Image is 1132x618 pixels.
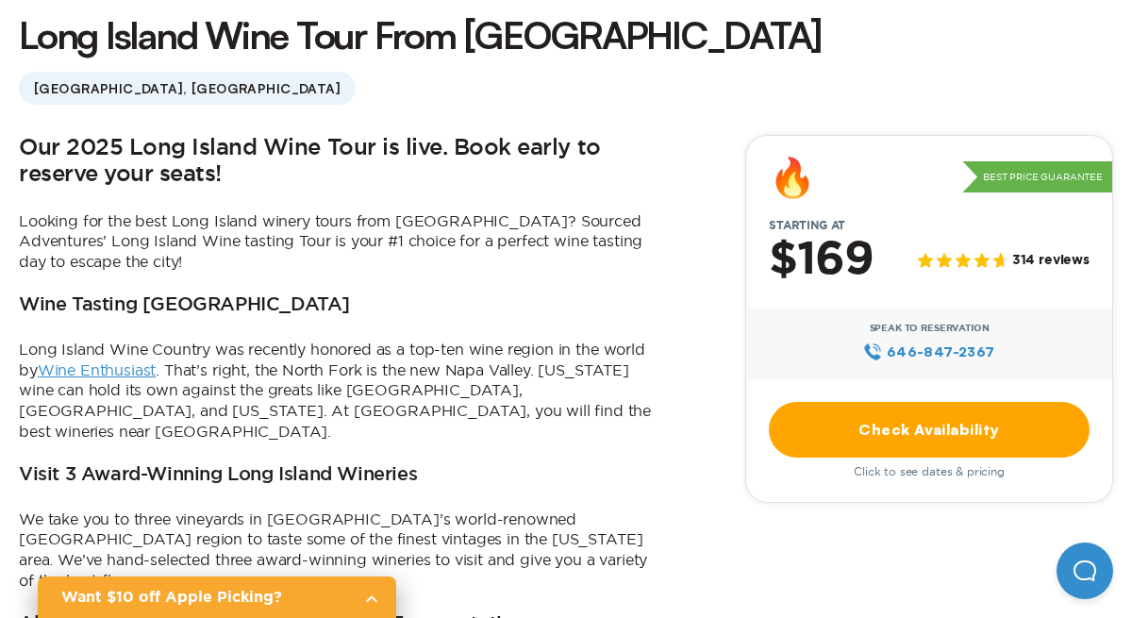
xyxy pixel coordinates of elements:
h2: Want $10 off Apple Picking? [61,586,349,609]
span: [GEOGRAPHIC_DATA], [GEOGRAPHIC_DATA] [19,72,356,105]
span: 314 reviews [1012,253,1090,269]
a: Check Availability [769,402,1090,458]
h3: Visit 3 Award-Winning Long Island Wineries [19,464,417,487]
div: 🔥 [769,159,816,196]
h1: Long Island Wine Tour From [GEOGRAPHIC_DATA] [19,9,822,60]
p: Best Price Guarantee [962,161,1112,193]
p: Long Island Wine Country was recently honored as a top-ten wine region in the world by . That’s r... [19,340,660,442]
span: Click to see dates & pricing [854,465,1005,478]
span: 646‍-847‍-2367 [887,342,995,362]
a: Want $10 off Apple Picking? [38,576,396,618]
h2: $169 [769,236,874,285]
p: Looking for the best Long Island winery tours from [GEOGRAPHIC_DATA]? Sourced Adventures’ Long Is... [19,211,660,273]
span: Speak to Reservation [870,323,990,334]
iframe: Help Scout Beacon - Open [1057,543,1113,599]
p: We take you to three vineyards in [GEOGRAPHIC_DATA]’s world-renowned [GEOGRAPHIC_DATA] region to ... [19,509,660,591]
span: Starting at [746,219,868,232]
h2: Our 2025 Long Island Wine Tour is live. Book early to reserve your seats! [19,135,660,189]
h3: Wine Tasting [GEOGRAPHIC_DATA] [19,294,350,317]
a: Wine Enthusiast [38,361,157,378]
a: 646‍-847‍-2367 [863,342,994,362]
